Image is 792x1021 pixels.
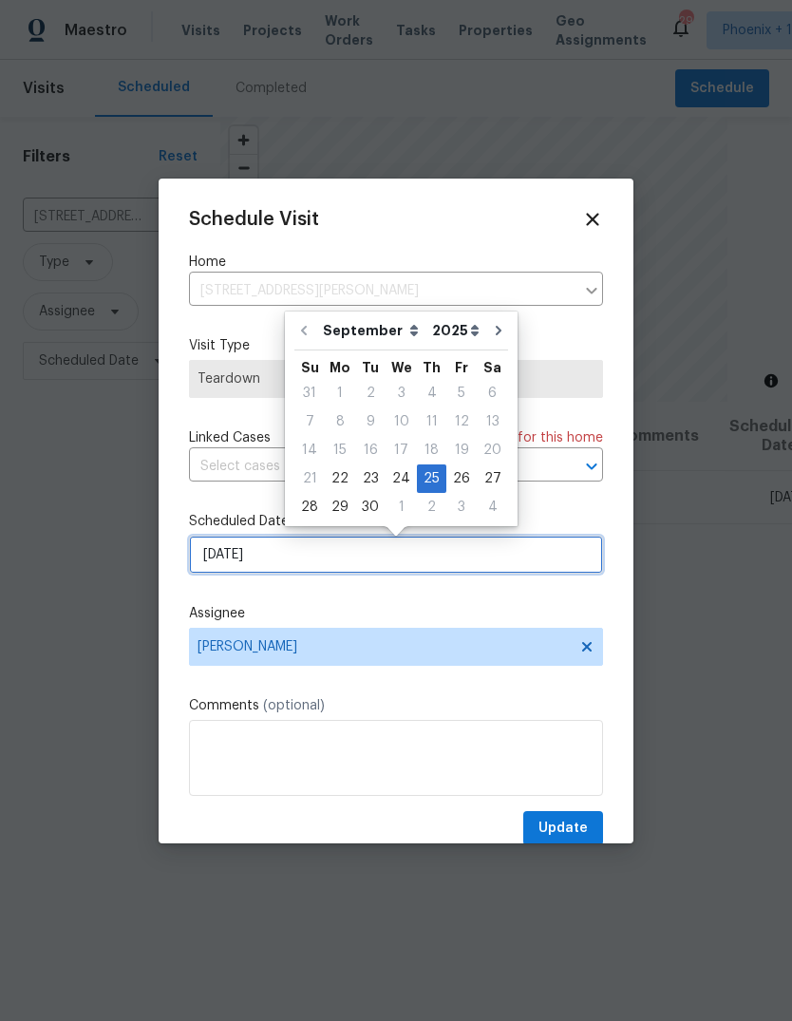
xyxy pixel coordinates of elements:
[189,512,603,531] label: Scheduled Date
[417,379,446,407] div: Thu Sep 04 2025
[294,493,325,521] div: Sun Sep 28 2025
[477,494,508,520] div: 4
[417,494,446,520] div: 2
[523,811,603,846] button: Update
[355,379,386,407] div: Tue Sep 02 2025
[294,464,325,493] div: Sun Sep 21 2025
[325,437,355,463] div: 15
[294,437,325,463] div: 14
[477,465,508,492] div: 27
[355,408,386,435] div: 9
[477,437,508,463] div: 20
[355,465,386,492] div: 23
[325,380,355,407] div: 1
[355,407,386,436] div: Tue Sep 09 2025
[446,494,477,520] div: 3
[290,312,318,350] button: Go to previous month
[483,361,501,374] abbr: Saturday
[325,408,355,435] div: 8
[446,464,477,493] div: Fri Sep 26 2025
[446,380,477,407] div: 5
[294,436,325,464] div: Sun Sep 14 2025
[446,437,477,463] div: 19
[294,379,325,407] div: Sun Aug 31 2025
[325,464,355,493] div: Mon Sep 22 2025
[417,465,446,492] div: 25
[477,407,508,436] div: Sat Sep 13 2025
[386,408,417,435] div: 10
[294,407,325,436] div: Sun Sep 07 2025
[386,493,417,521] div: Wed Oct 01 2025
[477,379,508,407] div: Sat Sep 06 2025
[484,312,513,350] button: Go to next month
[386,465,417,492] div: 24
[263,699,325,712] span: (optional)
[189,452,550,482] input: Select cases
[386,380,417,407] div: 3
[477,436,508,464] div: Sat Sep 20 2025
[325,465,355,492] div: 22
[189,604,603,623] label: Assignee
[391,361,412,374] abbr: Wednesday
[386,379,417,407] div: Wed Sep 03 2025
[386,464,417,493] div: Wed Sep 24 2025
[189,253,603,272] label: Home
[446,407,477,436] div: Fri Sep 12 2025
[477,493,508,521] div: Sat Oct 04 2025
[198,369,594,388] span: Teardown
[355,380,386,407] div: 2
[538,817,588,841] span: Update
[189,428,271,447] span: Linked Cases
[427,316,484,345] select: Year
[294,408,325,435] div: 7
[446,379,477,407] div: Fri Sep 05 2025
[417,437,446,463] div: 18
[294,465,325,492] div: 21
[325,407,355,436] div: Mon Sep 08 2025
[386,436,417,464] div: Wed Sep 17 2025
[386,494,417,520] div: 1
[386,407,417,436] div: Wed Sep 10 2025
[477,380,508,407] div: 6
[294,380,325,407] div: 31
[446,465,477,492] div: 26
[446,408,477,435] div: 12
[362,361,379,374] abbr: Tuesday
[455,361,468,374] abbr: Friday
[189,276,575,306] input: Enter in an address
[294,494,325,520] div: 28
[582,209,603,230] span: Close
[355,494,386,520] div: 30
[355,464,386,493] div: Tue Sep 23 2025
[578,453,605,480] button: Open
[189,210,319,229] span: Schedule Visit
[423,361,441,374] abbr: Thursday
[417,408,446,435] div: 11
[325,436,355,464] div: Mon Sep 15 2025
[355,493,386,521] div: Tue Sep 30 2025
[417,407,446,436] div: Thu Sep 11 2025
[189,536,603,574] input: M/D/YYYY
[386,437,417,463] div: 17
[189,696,603,715] label: Comments
[189,336,603,355] label: Visit Type
[417,380,446,407] div: 4
[198,639,570,654] span: [PERSON_NAME]
[301,361,319,374] abbr: Sunday
[477,408,508,435] div: 13
[446,493,477,521] div: Fri Oct 03 2025
[417,493,446,521] div: Thu Oct 02 2025
[355,436,386,464] div: Tue Sep 16 2025
[446,436,477,464] div: Fri Sep 19 2025
[325,493,355,521] div: Mon Sep 29 2025
[355,437,386,463] div: 16
[325,494,355,520] div: 29
[417,464,446,493] div: Thu Sep 25 2025
[330,361,350,374] abbr: Monday
[477,464,508,493] div: Sat Sep 27 2025
[325,379,355,407] div: Mon Sep 01 2025
[318,316,427,345] select: Month
[417,436,446,464] div: Thu Sep 18 2025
